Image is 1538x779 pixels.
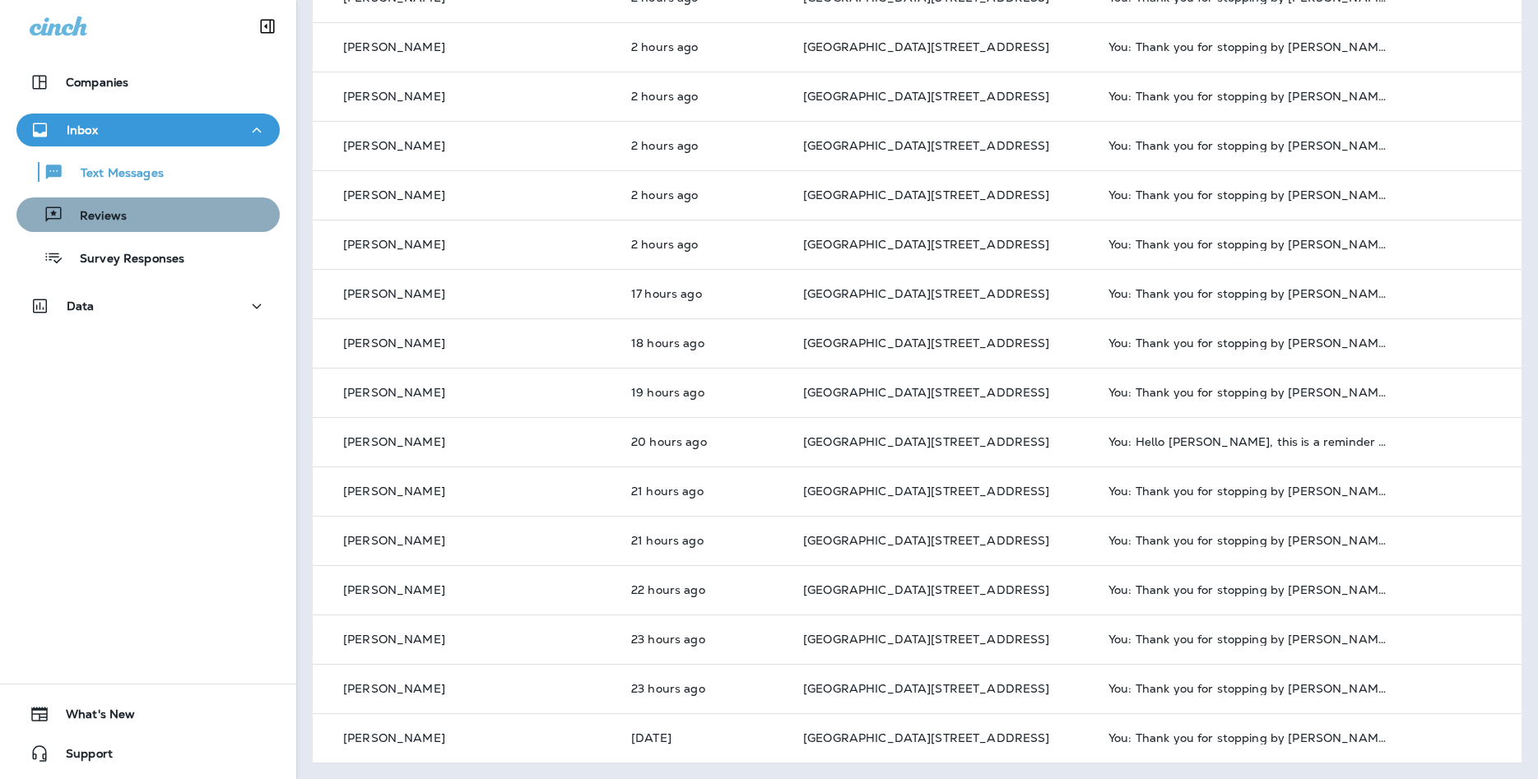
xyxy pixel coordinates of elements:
span: [GEOGRAPHIC_DATA][STREET_ADDRESS] [803,138,1050,153]
div: You: Hello Terry, this is a reminder of your scheduled appointment set for 09/26/2025 2:00 PM at ... [1108,435,1387,448]
button: Reviews [16,197,280,232]
div: You: Thank you for stopping by Jensen Tire & Auto - South 144th Street. Please take 30 seconds to... [1108,287,1387,300]
button: Data [16,290,280,322]
button: Collapse Sidebar [244,10,290,43]
p: Sep 26, 2025 08:04 AM [631,188,777,202]
button: What's New [16,698,280,730]
p: Sep 25, 2025 10:58 AM [631,682,777,695]
p: [PERSON_NAME] [343,583,445,596]
p: [PERSON_NAME] [343,731,445,744]
span: [GEOGRAPHIC_DATA][STREET_ADDRESS] [803,533,1050,548]
div: You: Thank you for stopping by Jensen Tire & Auto - South 144th Street. Please take 30 seconds to... [1108,731,1387,744]
span: [GEOGRAPHIC_DATA][STREET_ADDRESS] [803,89,1050,104]
p: [PERSON_NAME] [343,238,445,251]
span: [GEOGRAPHIC_DATA][STREET_ADDRESS] [803,385,1050,400]
p: Survey Responses [63,252,184,267]
p: Sep 26, 2025 08:04 AM [631,238,777,251]
span: [GEOGRAPHIC_DATA][STREET_ADDRESS] [803,237,1050,252]
div: You: Thank you for stopping by Jensen Tire & Auto - South 144th Street. Please take 30 seconds to... [1108,139,1387,152]
p: [PERSON_NAME] [343,633,445,646]
span: [GEOGRAPHIC_DATA][STREET_ADDRESS] [803,39,1050,54]
div: You: Thank you for stopping by Jensen Tire & Auto - South 144th Street. Please take 30 seconds to... [1108,188,1387,202]
p: Sep 26, 2025 08:04 AM [631,90,777,103]
button: Text Messages [16,155,280,189]
span: [GEOGRAPHIC_DATA][STREET_ADDRESS] [803,286,1050,301]
div: You: Thank you for stopping by Jensen Tire & Auto - South 144th Street. Please take 30 seconds to... [1108,386,1387,399]
button: Inbox [16,114,280,146]
div: You: Thank you for stopping by Jensen Tire & Auto - South 144th Street. Please take 30 seconds to... [1108,682,1387,695]
p: Companies [66,76,128,89]
p: Sep 25, 2025 01:47 PM [631,435,777,448]
p: Sep 25, 2025 11:59 AM [631,583,777,596]
p: [PERSON_NAME] [343,139,445,152]
p: [PERSON_NAME] [343,90,445,103]
p: Sep 26, 2025 08:04 AM [631,139,777,152]
div: You: Thank you for stopping by Jensen Tire & Auto - South 144th Street. Please take 30 seconds to... [1108,40,1387,53]
button: Companies [16,66,280,99]
span: Support [49,747,113,767]
span: [GEOGRAPHIC_DATA][STREET_ADDRESS] [803,336,1050,350]
p: Reviews [63,209,127,225]
span: [GEOGRAPHIC_DATA][STREET_ADDRESS] [803,434,1050,449]
p: [PERSON_NAME] [343,435,445,448]
p: Inbox [67,123,98,137]
p: [PERSON_NAME] [343,386,445,399]
div: You: Thank you for stopping by Jensen Tire & Auto - South 144th Street. Please take 30 seconds to... [1108,90,1387,103]
p: Sep 25, 2025 09:58 AM [631,731,777,744]
p: [PERSON_NAME] [343,534,445,547]
p: [PERSON_NAME] [343,188,445,202]
div: You: Thank you for stopping by Jensen Tire & Auto - South 144th Street. Please take 30 seconds to... [1108,336,1387,350]
button: Support [16,737,280,770]
div: You: Thank you for stopping by Jensen Tire & Auto - South 144th Street. Please take 30 seconds to... [1108,238,1387,251]
span: [GEOGRAPHIC_DATA][STREET_ADDRESS] [803,484,1050,498]
span: [GEOGRAPHIC_DATA][STREET_ADDRESS] [803,681,1050,696]
span: [GEOGRAPHIC_DATA][STREET_ADDRESS] [803,632,1050,647]
p: Text Messages [64,166,164,182]
p: [PERSON_NAME] [343,40,445,53]
p: Sep 25, 2025 03:58 PM [631,336,777,350]
button: Survey Responses [16,240,280,275]
p: Sep 25, 2025 12:58 PM [631,534,777,547]
p: [PERSON_NAME] [343,287,445,300]
span: [GEOGRAPHIC_DATA][STREET_ADDRESS] [803,188,1050,202]
div: You: Thank you for stopping by Jensen Tire & Auto - South 144th Street. Please take 30 seconds to... [1108,633,1387,646]
div: You: Thank you for stopping by Jensen Tire & Auto - South 144th Street. Please take 30 seconds to... [1108,485,1387,498]
p: Sep 25, 2025 10:59 AM [631,633,777,646]
p: [PERSON_NAME] [343,485,445,498]
span: [GEOGRAPHIC_DATA][STREET_ADDRESS] [803,582,1050,597]
div: You: Thank you for stopping by Jensen Tire & Auto - South 144th Street. Please take 30 seconds to... [1108,583,1387,596]
p: [PERSON_NAME] [343,336,445,350]
span: [GEOGRAPHIC_DATA][STREET_ADDRESS] [803,730,1050,745]
span: What's New [49,707,135,727]
div: You: Thank you for stopping by Jensen Tire & Auto - South 144th Street. Please take 30 seconds to... [1108,534,1387,547]
p: Sep 25, 2025 02:59 PM [631,386,777,399]
p: Sep 26, 2025 08:06 AM [631,40,777,53]
p: Sep 25, 2025 12:59 PM [631,485,777,498]
p: Data [67,299,95,313]
p: Sep 25, 2025 04:58 PM [631,287,777,300]
p: [PERSON_NAME] [343,682,445,695]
